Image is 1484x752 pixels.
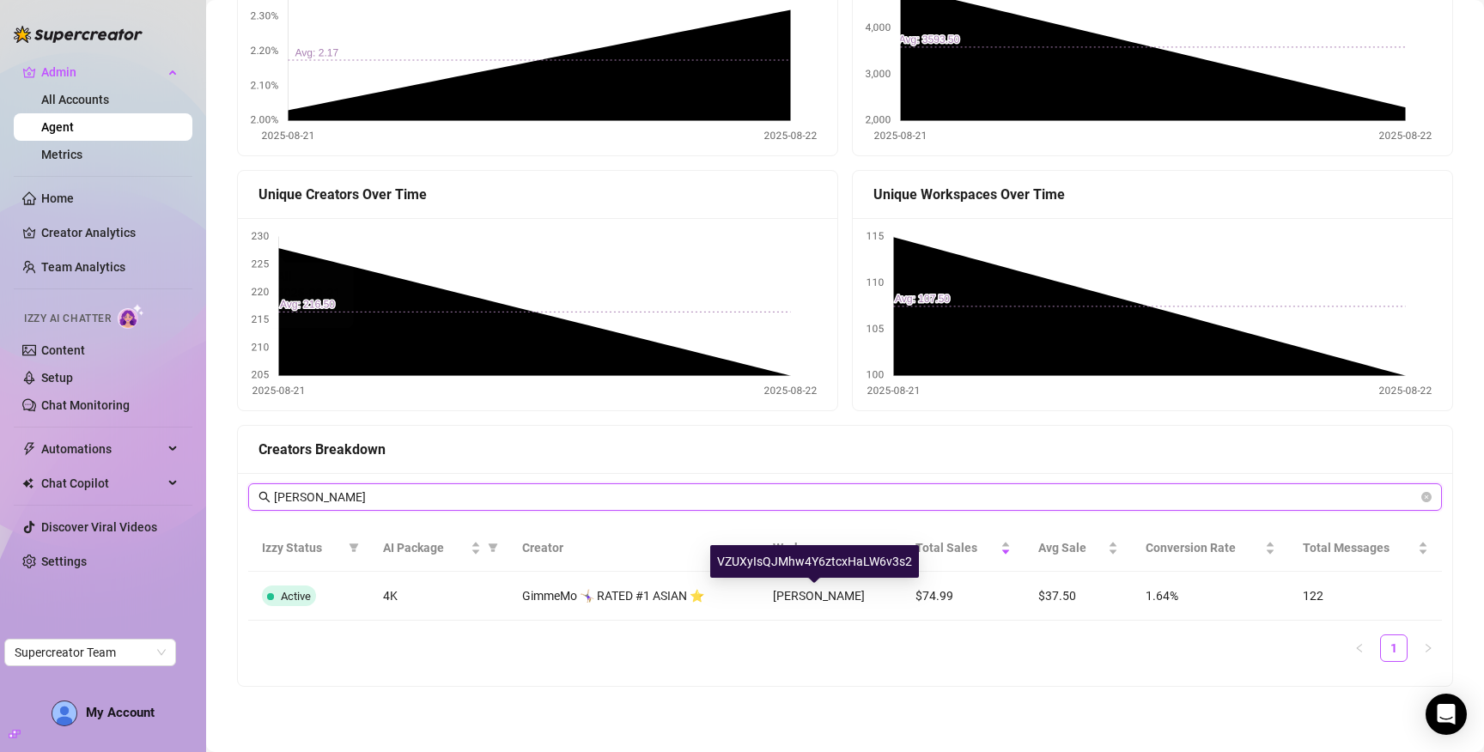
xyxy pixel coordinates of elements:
div: Unique Workspaces Over Time [873,184,1432,205]
a: Chat Monitoring [41,398,130,412]
a: Team Analytics [41,260,125,274]
div: Creators Breakdown [258,439,1432,460]
li: Previous Page [1346,634,1373,662]
a: Settings [41,555,87,568]
span: thunderbolt [22,442,36,456]
a: Creator Analytics [41,219,179,246]
td: $74.99 [902,572,1025,621]
th: Total Sales [902,525,1025,572]
img: logo-BBDzfeDw.svg [14,26,143,43]
a: Agent [41,120,74,134]
button: left [1346,634,1373,662]
th: Creator [508,525,759,572]
span: Supercreator Team [15,640,166,665]
span: GimmeMo 🤸🏼‍♀️ RATED #1 ASIAN ⭐️ [522,589,704,603]
span: Total Sales [915,538,998,557]
a: Setup [41,371,73,385]
td: 1.64% [1132,572,1289,621]
span: search [258,491,271,503]
span: left [1354,643,1365,653]
span: Conversion Rate [1146,538,1262,557]
div: Unique Creators Over Time [258,184,817,205]
span: Izzy Status [262,538,342,557]
span: right [1423,643,1433,653]
input: Search by Creator ID / Creator Name / Workspace UID / Workspace Name [274,488,1418,506]
button: close-circle [1421,492,1432,502]
li: 1 [1380,634,1408,662]
span: build [9,728,21,740]
td: 4K [369,572,508,621]
td: $37.50 [1025,572,1131,621]
a: Content [41,343,85,357]
div: VZUXyIsQJMhw4Y6ztcxHaLW6v3s2 [710,545,919,578]
span: filter [349,543,359,553]
th: Conversion Rate [1132,525,1289,572]
span: filter [345,535,362,561]
a: Metrics [41,148,82,161]
a: Discover Viral Videos [41,520,157,534]
img: Chat Copilot [22,477,33,489]
span: Chat Copilot [41,470,163,497]
span: crown [22,65,36,79]
th: Total Messages [1289,525,1442,572]
span: Active [281,590,311,603]
a: 1 [1381,635,1407,661]
span: Total Messages [1303,538,1414,557]
td: 122 [1289,572,1442,621]
li: Next Page [1414,634,1442,662]
a: Home [41,191,74,205]
span: AI Package [383,538,466,557]
th: Workspace [759,525,902,572]
div: Open Intercom Messenger [1426,694,1467,735]
img: AI Chatter [118,304,144,329]
th: Avg Sale [1025,525,1131,572]
img: AD_cMMTxCeTpmN1d5MnKJ1j-_uXZCpTKapSSqNGg4PyXtR_tCW7gZXTNmFz2tpVv9LSyNV7ff1CaS4f4q0HLYKULQOwoM5GQR... [52,701,76,725]
span: Avg Sale [1038,538,1104,557]
button: right [1414,634,1442,662]
span: Admin [41,58,163,86]
span: [PERSON_NAME] [773,589,865,603]
span: filter [484,535,502,561]
span: filter [488,543,498,553]
span: Automations [41,435,163,463]
span: My Account [86,705,155,720]
th: AI Package [369,525,508,572]
span: Izzy AI Chatter [24,311,111,327]
a: All Accounts [41,93,109,106]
